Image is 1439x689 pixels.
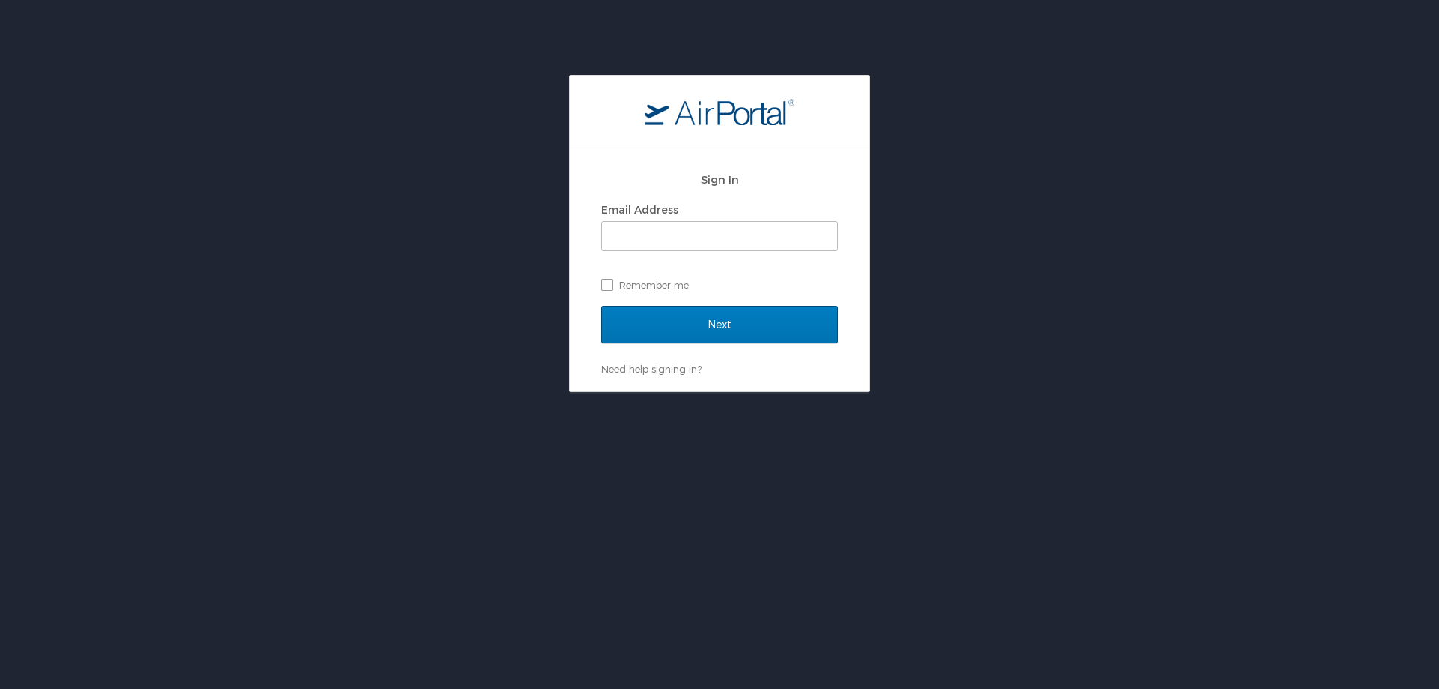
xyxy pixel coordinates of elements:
a: Need help signing in? [601,363,702,375]
h2: Sign In [601,171,838,188]
img: logo [645,98,794,125]
label: Remember me [601,274,838,296]
label: Email Address [601,203,678,216]
input: Next [601,306,838,343]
